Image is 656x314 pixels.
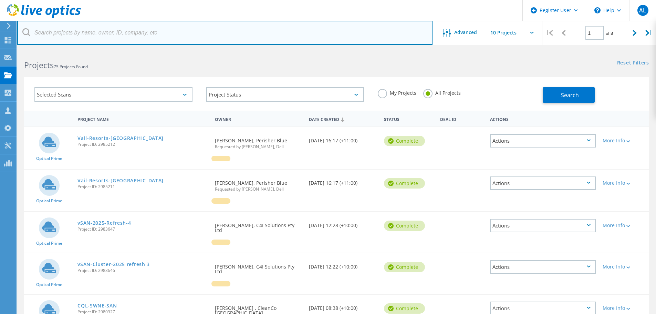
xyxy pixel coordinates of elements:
div: | [642,21,656,45]
div: Actions [490,219,596,232]
a: CQL-SWNE-SAN [77,303,117,308]
div: Actions [490,260,596,274]
div: [DATE] 16:17 (+11:00) [305,170,381,192]
span: of 8 [606,30,613,36]
a: vSAN-Cluster-2025 refresh 3 [77,262,150,267]
span: Optical Prime [36,283,62,287]
div: [DATE] 12:28 (+10:00) [305,212,381,235]
span: Project ID: 2983647 [77,227,208,231]
span: Project ID: 2985211 [77,185,208,189]
div: Project Status [206,87,364,102]
div: [PERSON_NAME], Perisher Blue [211,127,305,156]
span: Advanced [454,30,477,35]
button: Search [543,87,595,103]
span: Project ID: 2980327 [77,310,208,314]
div: [DATE] 12:22 (+10:00) [305,253,381,276]
b: Projects [24,60,54,71]
div: Complete [384,303,425,314]
div: Owner [211,112,305,125]
span: Search [561,91,579,99]
span: Project ID: 2985212 [77,142,208,146]
div: Complete [384,262,425,272]
div: [PERSON_NAME], C4I Solutions Pty Ltd [211,253,305,281]
span: 75 Projects Found [54,64,88,70]
div: Complete [384,221,425,231]
div: More Info [603,264,646,269]
div: Date Created [305,112,381,125]
div: Deal Id [437,112,487,125]
span: Requested by [PERSON_NAME], Dell [215,187,302,191]
svg: \n [594,7,601,13]
div: [PERSON_NAME], C4I Solutions Pty Ltd [211,212,305,240]
div: Project Name [74,112,211,125]
span: Optical Prime [36,241,62,245]
a: Reset Filters [617,60,649,66]
div: Actions [490,176,596,190]
a: Vail-Resorts-[GEOGRAPHIC_DATA] [77,136,164,141]
div: More Info [603,306,646,311]
div: More Info [603,138,646,143]
div: | [542,21,556,45]
div: Selected Scans [34,87,192,102]
a: vSAN-2025-Refresh-4 [77,221,131,225]
div: More Info [603,223,646,228]
div: Complete [384,178,425,189]
span: Project ID: 2983646 [77,269,208,273]
a: Vail-Resorts-[GEOGRAPHIC_DATA] [77,178,164,183]
input: Search projects by name, owner, ID, company, etc [17,21,433,45]
div: More Info [603,181,646,185]
span: Requested by [PERSON_NAME], Dell [215,145,302,149]
div: Actions [490,134,596,148]
label: All Projects [423,89,461,95]
span: Optical Prime [36,156,62,161]
div: Actions [487,112,599,125]
div: Status [381,112,437,125]
div: [PERSON_NAME], Perisher Blue [211,170,305,198]
span: Optical Prime [36,199,62,203]
div: [DATE] 16:17 (+11:00) [305,127,381,150]
label: My Projects [378,89,416,95]
a: Live Optics Dashboard [7,14,81,19]
div: Complete [384,136,425,146]
span: AL [639,8,646,13]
